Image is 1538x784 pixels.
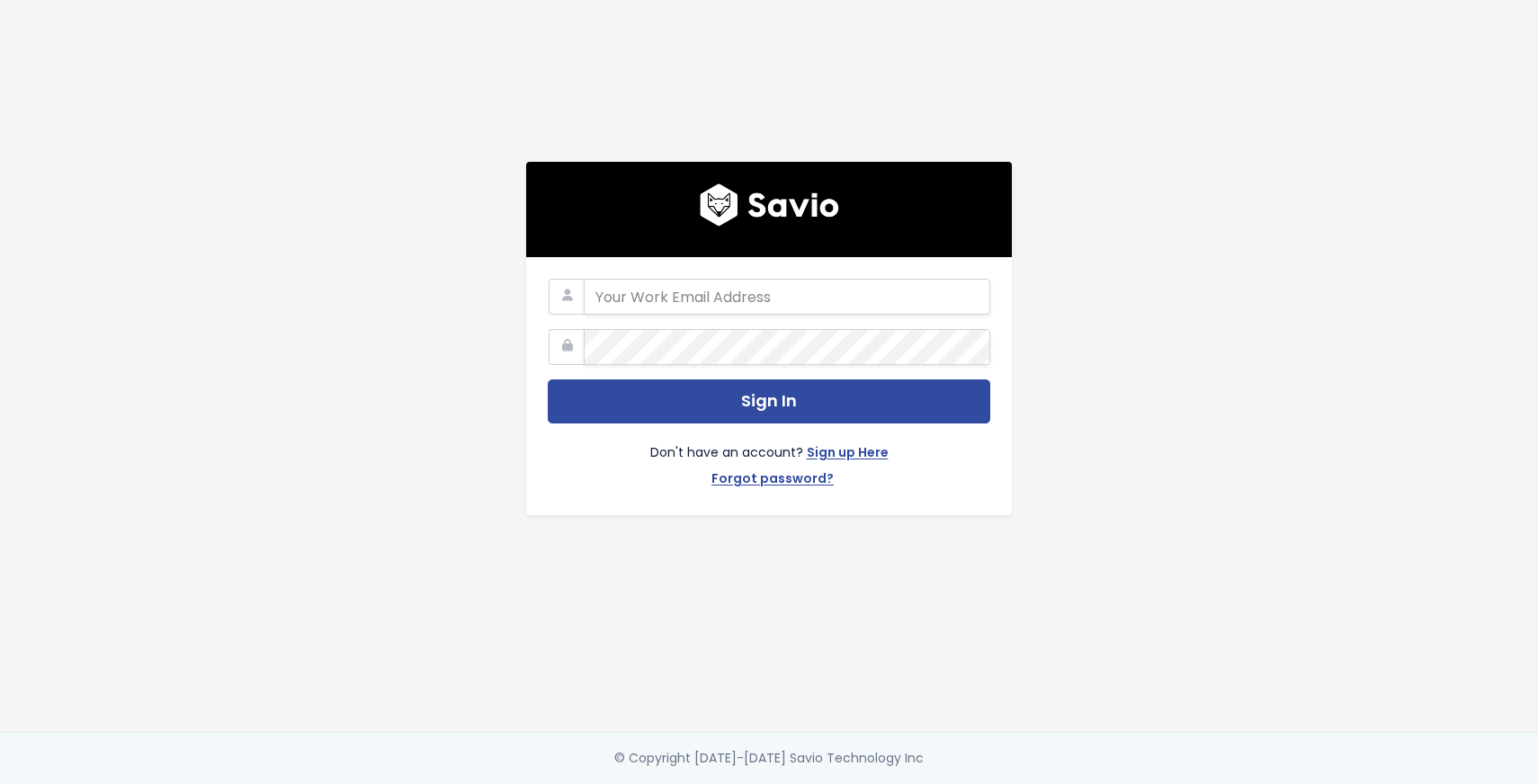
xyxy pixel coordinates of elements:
img: logo600x187.a314fd40982d.png [700,183,839,227]
div: © Copyright [DATE]-[DATE] Savio Technology Inc [614,747,924,770]
a: Forgot password? [711,468,834,494]
div: Don't have an account? [548,423,990,494]
input: Your Work Email Address [584,279,990,315]
button: Sign In [548,379,990,423]
a: Sign up Here [807,441,889,468]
